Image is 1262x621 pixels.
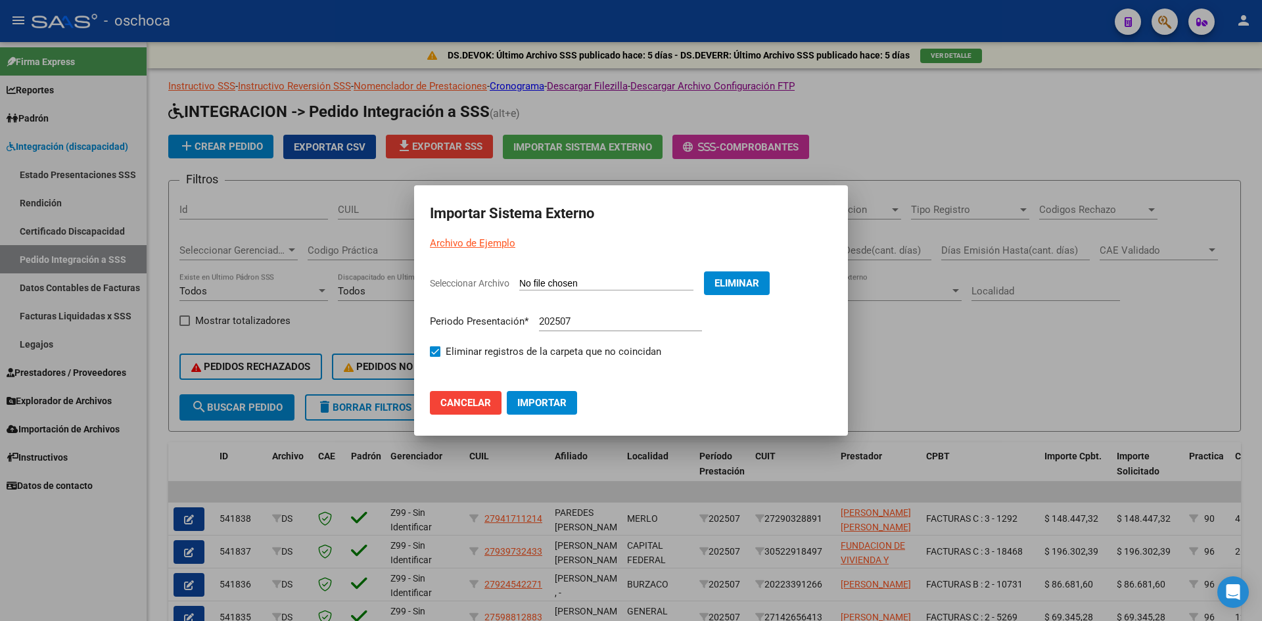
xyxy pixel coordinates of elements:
[430,391,502,415] button: Cancelar
[430,315,528,327] span: Periodo Presentación
[517,397,567,409] span: Importar
[714,277,759,289] span: Eliminar
[440,397,491,409] span: Cancelar
[507,391,577,415] button: Importar
[430,201,832,226] h2: Importar Sistema Externo
[1217,576,1249,608] div: Open Intercom Messenger
[446,344,661,359] span: Eliminar registros de la carpeta que no coincidan
[704,271,770,295] button: Eliminar
[430,278,509,288] span: Seleccionar Archivo
[430,237,515,249] a: Archivo de Ejemplo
